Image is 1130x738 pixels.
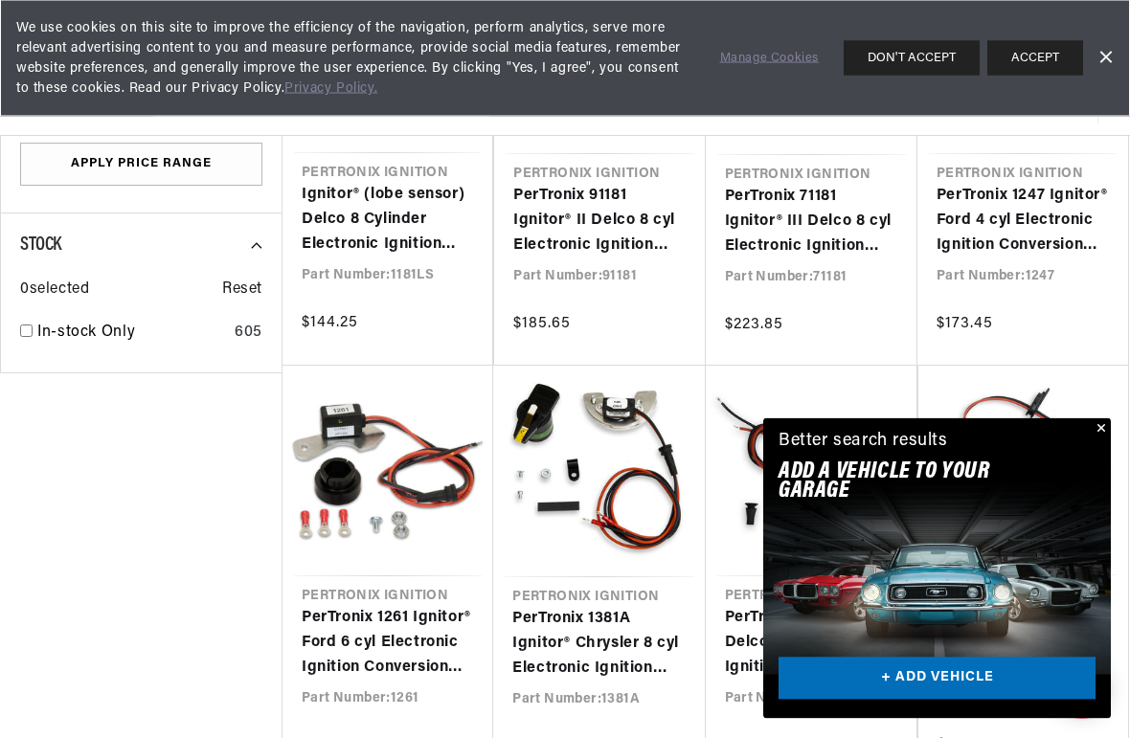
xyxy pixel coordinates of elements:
[779,428,948,456] div: Better search results
[725,186,898,259] a: PerTronix 71181 Ignitor® III Delco 8 cyl Electronic Ignition Conversion Kit
[20,236,61,256] span: Stock
[1091,44,1119,73] a: Dismiss Banner
[779,462,1048,502] h2: Add A VEHICLE to your garage
[302,607,474,681] a: PerTronix 1261 Ignitor® Ford 6 cyl Electronic Ignition Conversion Kit
[284,81,377,96] a: Privacy Policy.
[844,41,980,76] button: DON'T ACCEPT
[512,608,686,682] a: PerTronix 1381A Ignitor® Chrysler 8 cyl Electronic Ignition Conversion Kit
[720,49,819,69] a: Manage Cookies
[20,279,89,303] span: 0 selected
[302,184,473,257] a: Ignitor® (lobe sensor) Delco 8 Cylinder Electronic Ignition Conversion Kit
[16,18,693,99] span: We use cookies on this site to improve the efficiency of the navigation, perform analytics, serve...
[987,41,1083,76] button: ACCEPT
[779,658,1096,701] a: + ADD VEHICLE
[37,322,227,347] a: In-stock Only
[937,185,1109,258] a: PerTronix 1247 Ignitor® Ford 4 cyl Electronic Ignition Conversion Kit
[1088,418,1111,441] button: Close
[20,144,262,187] button: Apply Price Range
[513,185,686,258] a: PerTronix 91181 Ignitor® II Delco 8 cyl Electronic Ignition Conversion Kit
[235,322,262,347] div: 605
[725,607,897,681] a: PerTronix 1142 Ignitor® Delco 4 cyl Electronic Ignition Conversion Kit
[222,279,262,303] span: Reset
